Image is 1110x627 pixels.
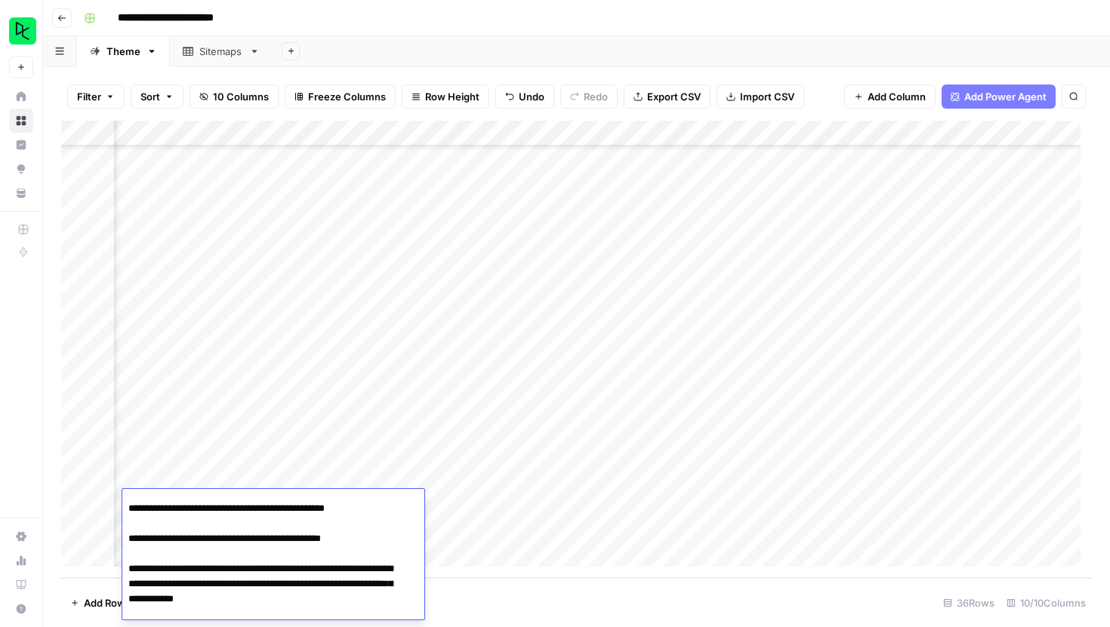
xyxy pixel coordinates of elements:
button: Add Row [61,591,134,615]
div: 36 Rows [937,591,1001,615]
button: Filter [67,85,125,109]
a: Settings [9,524,33,549]
a: Browse [9,109,33,133]
button: Import CSV [717,85,804,109]
span: Redo [584,89,608,104]
button: Add Power Agent [942,85,1056,109]
button: Sort [131,85,183,109]
a: Usage [9,549,33,573]
button: Redo [560,85,618,109]
button: Add Column [844,85,936,109]
span: Import CSV [740,89,794,104]
span: Row Height [425,89,479,104]
a: Theme [77,36,170,66]
button: Workspace: DataCamp [9,12,33,50]
a: Sitemaps [170,36,273,66]
button: Help + Support [9,597,33,621]
a: Your Data [9,181,33,205]
button: Undo [495,85,554,109]
span: 10 Columns [213,89,269,104]
img: DataCamp Logo [9,17,36,45]
span: Add Power Agent [964,89,1047,104]
div: 10/10 Columns [1001,591,1092,615]
button: Export CSV [624,85,711,109]
span: Add Column [868,89,926,104]
span: Export CSV [647,89,701,104]
span: Freeze Columns [308,89,386,104]
span: Undo [519,89,544,104]
a: Home [9,85,33,109]
div: Sitemaps [199,44,243,59]
a: Insights [9,133,33,157]
button: 10 Columns [190,85,279,109]
span: Sort [140,89,160,104]
button: Row Height [402,85,489,109]
button: Freeze Columns [285,85,396,109]
a: Learning Hub [9,573,33,597]
a: Opportunities [9,157,33,181]
div: Theme [106,44,140,59]
span: Add Row [84,595,125,610]
span: Filter [77,89,101,104]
